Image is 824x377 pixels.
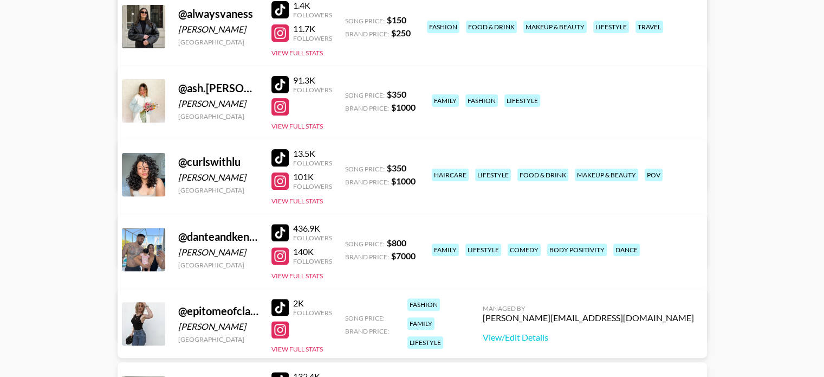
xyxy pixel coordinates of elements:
div: travel [635,21,663,33]
div: fashion [427,21,459,33]
div: 91.3K [293,75,332,86]
div: @ ash.[PERSON_NAME] [178,81,258,95]
div: [PERSON_NAME] [178,172,258,183]
span: Brand Price: [345,104,389,112]
span: Song Price: [345,165,385,173]
div: [PERSON_NAME] [178,247,258,258]
strong: $ 800 [387,238,406,248]
button: View Full Stats [271,272,323,280]
div: Followers [293,182,332,190]
div: [GEOGRAPHIC_DATA] [178,186,258,194]
div: food & drink [517,169,568,181]
div: [GEOGRAPHIC_DATA] [178,335,258,343]
span: Song Price: [345,314,385,322]
div: comedy [508,244,541,256]
div: Followers [293,309,332,317]
div: @ alwaysvaness [178,7,258,21]
div: Followers [293,86,332,94]
span: Song Price: [345,240,385,248]
div: 13.5K [293,148,332,159]
div: Followers [293,11,332,19]
div: haircare [432,169,469,181]
span: Song Price: [345,91,385,99]
span: Brand Price: [345,178,389,186]
div: lifestyle [593,21,629,33]
div: Followers [293,34,332,42]
div: [PERSON_NAME] [178,321,258,332]
div: lifestyle [465,244,501,256]
div: [GEOGRAPHIC_DATA] [178,112,258,120]
div: Followers [293,257,332,265]
div: makeup & beauty [575,169,638,181]
div: Followers [293,159,332,167]
div: @ curlswithlu [178,155,258,169]
div: lifestyle [504,94,540,107]
div: @ danteandkenzie [178,230,258,244]
div: body positivity [547,244,607,256]
div: family [407,317,434,330]
strong: $ 150 [387,15,406,25]
div: Followers [293,234,332,242]
strong: $ 1000 [391,176,416,186]
div: 436.9K [293,223,332,234]
div: fashion [407,298,440,311]
div: [GEOGRAPHIC_DATA] [178,38,258,46]
button: View Full Stats [271,49,323,57]
div: 2K [293,298,332,309]
div: [PERSON_NAME] [178,24,258,35]
div: family [432,244,459,256]
div: makeup & beauty [523,21,587,33]
div: lifestyle [407,336,443,349]
div: @ epitomeofclassic [178,304,258,318]
div: fashion [465,94,498,107]
div: [PERSON_NAME][EMAIL_ADDRESS][DOMAIN_NAME] [483,312,694,323]
a: View/Edit Details [483,332,694,343]
div: [PERSON_NAME] [178,98,258,109]
strong: $ 350 [387,89,406,99]
div: dance [613,244,640,256]
div: 101K [293,171,332,182]
div: lifestyle [475,169,511,181]
strong: $ 250 [391,28,411,38]
span: Brand Price: [345,327,389,335]
span: Song Price: [345,17,385,25]
div: family [432,94,459,107]
div: Managed By [483,304,694,312]
strong: $ 350 [387,163,406,173]
strong: $ 1000 [391,102,416,112]
span: Brand Price: [345,253,389,261]
button: View Full Stats [271,122,323,130]
div: food & drink [466,21,517,33]
div: 140K [293,246,332,257]
button: View Full Stats [271,345,323,353]
div: [GEOGRAPHIC_DATA] [178,261,258,269]
button: View Full Stats [271,197,323,205]
span: Brand Price: [345,30,389,38]
div: 11.7K [293,23,332,34]
strong: $ 7000 [391,251,416,261]
div: pov [645,169,663,181]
